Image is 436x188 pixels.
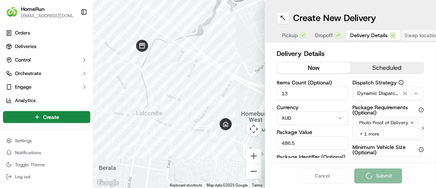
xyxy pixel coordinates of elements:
[360,120,409,126] span: Photo Proof of Delivery
[3,95,90,107] a: Analytics
[353,105,424,115] label: Package Requirements (Optional)
[294,12,376,24] h1: Create New Delivery
[351,62,424,74] button: scheduled
[315,32,333,39] span: Dropoff
[15,150,41,156] span: Notifications
[353,117,424,140] button: Photo Proof of Delivery+ 1 more
[3,81,90,93] button: Engage
[207,183,248,187] span: Map data ©2025 Google
[277,87,348,100] input: Enter number of items
[277,154,348,159] label: Package Identifier (Optional)
[15,162,45,168] span: Toggle Theme
[277,48,424,59] h2: Delivery Details
[282,32,298,39] span: Pickup
[96,178,120,188] a: Open this area in Google Maps (opens a new window)
[353,80,424,85] label: Dispatch Strategy
[246,122,261,137] button: Map camera controls
[15,57,31,63] span: Control
[3,41,90,53] a: Deliveries
[399,80,404,85] button: Dispatch Strategy
[353,87,424,100] button: Dynamic Dispatch Scheduled
[3,3,78,21] button: HomeRunHomeRun[EMAIL_ADDRESS][DOMAIN_NAME]
[419,107,424,113] button: Package Requirements (Optional)
[15,174,30,180] span: Log out
[3,147,90,158] button: Notifications
[3,27,90,39] a: Orders
[3,159,90,170] button: Toggle Theme
[351,32,388,39] span: Delivery Details
[15,138,32,144] span: Settings
[96,178,120,188] img: Google
[3,135,90,146] button: Settings
[277,105,348,110] label: Currency
[3,68,90,80] button: Orchestrate
[170,183,202,188] button: Keyboard shortcuts
[353,144,424,155] label: Minimum Vehicle Size (Optional)
[15,70,41,77] span: Orchestrate
[15,30,30,36] span: Orders
[277,62,351,74] button: now
[43,113,59,121] span: Create
[358,90,401,97] span: Dynamic Dispatch Scheduled
[356,130,384,138] div: + 1 more
[246,164,261,179] button: Zoom out
[246,149,261,164] button: Zoom in
[252,183,263,187] a: Terms (opens in new tab)
[419,147,424,152] button: Minimum Vehicle Size (Optional)
[3,54,90,66] button: Control
[277,136,348,150] input: Enter package value
[15,84,31,90] span: Engage
[277,129,348,135] label: Package Value
[21,13,75,19] button: [EMAIL_ADDRESS][DOMAIN_NAME]
[6,6,18,18] img: HomeRun
[3,171,90,182] button: Log out
[15,97,36,104] span: Analytics
[21,5,45,13] button: HomeRun
[3,111,90,123] button: Create
[15,43,36,50] span: Deliveries
[277,80,348,85] label: Items Count (Optional)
